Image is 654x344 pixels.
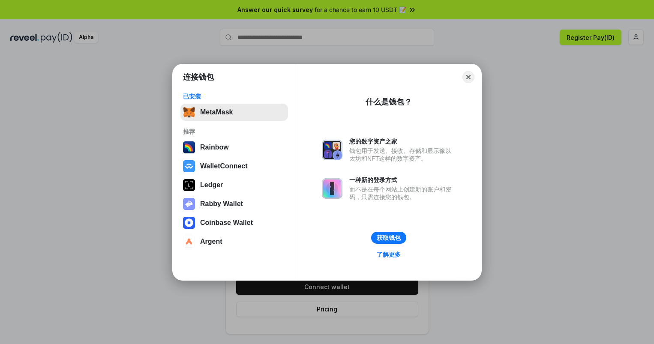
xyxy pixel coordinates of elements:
div: Rabby Wallet [200,200,243,208]
img: svg+xml,%3Csvg%20width%3D%2228%22%20height%3D%2228%22%20viewBox%3D%220%200%2028%2028%22%20fill%3D... [183,236,195,248]
div: 您的数字资产之家 [349,138,456,145]
img: svg+xml,%3Csvg%20width%3D%2228%22%20height%3D%2228%22%20viewBox%3D%220%200%2028%2028%22%20fill%3D... [183,217,195,229]
button: Ledger [180,176,288,194]
div: 而不是在每个网站上创建新的账户和密码，只需连接您的钱包。 [349,185,456,201]
button: Rainbow [180,139,288,156]
div: 钱包用于发送、接收、存储和显示像以太坊和NFT这样的数字资产。 [349,147,456,162]
div: Rainbow [200,144,229,151]
img: svg+xml,%3Csvg%20fill%3D%22none%22%20height%3D%2233%22%20viewBox%3D%220%200%2035%2033%22%20width%... [183,106,195,118]
button: Rabby Wallet [180,195,288,212]
img: svg+xml,%3Csvg%20xmlns%3D%22http%3A%2F%2Fwww.w3.org%2F2000%2Fsvg%22%20fill%3D%22none%22%20viewBox... [183,198,195,210]
img: svg+xml,%3Csvg%20width%3D%22120%22%20height%3D%22120%22%20viewBox%3D%220%200%20120%20120%22%20fil... [183,141,195,153]
div: 已安装 [183,93,285,100]
button: Argent [180,233,288,250]
div: 推荐 [183,128,285,135]
img: svg+xml,%3Csvg%20xmlns%3D%22http%3A%2F%2Fwww.w3.org%2F2000%2Fsvg%22%20fill%3D%22none%22%20viewBox... [322,140,342,160]
img: svg+xml,%3Csvg%20width%3D%2228%22%20height%3D%2228%22%20viewBox%3D%220%200%2028%2028%22%20fill%3D... [183,160,195,172]
a: 了解更多 [372,249,406,260]
div: Argent [200,238,222,245]
div: Ledger [200,181,223,189]
div: 什么是钱包？ [366,97,412,107]
div: 了解更多 [377,251,401,258]
div: WalletConnect [200,162,248,170]
img: svg+xml,%3Csvg%20xmlns%3D%22http%3A%2F%2Fwww.w3.org%2F2000%2Fsvg%22%20fill%3D%22none%22%20viewBox... [322,178,342,199]
div: MetaMask [200,108,233,116]
button: WalletConnect [180,158,288,175]
button: Close [462,71,474,83]
div: 获取钱包 [377,234,401,242]
div: 一种新的登录方式 [349,176,456,184]
img: svg+xml,%3Csvg%20xmlns%3D%22http%3A%2F%2Fwww.w3.org%2F2000%2Fsvg%22%20width%3D%2228%22%20height%3... [183,179,195,191]
button: MetaMask [180,104,288,121]
h1: 连接钱包 [183,72,214,82]
button: 获取钱包 [371,232,406,244]
button: Coinbase Wallet [180,214,288,231]
div: Coinbase Wallet [200,219,253,227]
